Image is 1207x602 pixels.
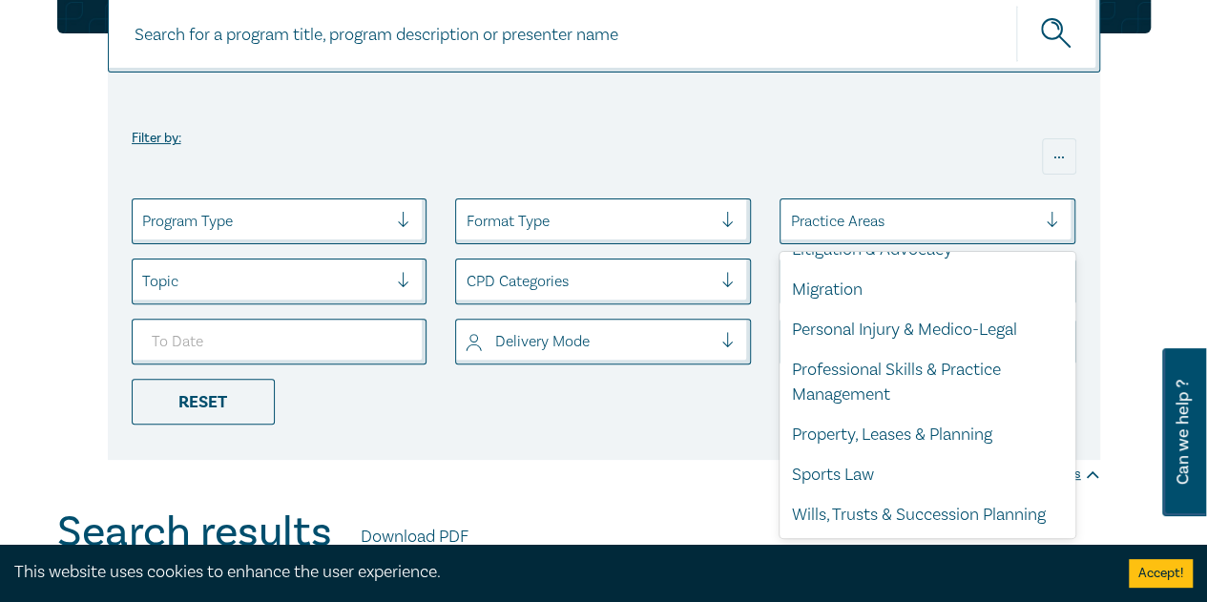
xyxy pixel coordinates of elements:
input: select [466,271,469,292]
label: Filter by: [132,131,181,146]
div: Professional Skills & Practice Management [780,350,1075,415]
div: Property, Leases & Planning [780,415,1075,455]
div: Migration [780,270,1075,310]
input: select [142,271,146,292]
div: Sports Law [780,455,1075,495]
span: Can we help ? [1174,360,1192,505]
button: Accept cookies [1129,559,1193,588]
input: select [466,331,469,352]
input: select [466,211,469,232]
div: ... [1042,138,1076,175]
input: select [790,211,794,232]
h1: Search results [57,508,332,557]
a: Download PDF [361,525,468,550]
div: Wills, Trusts & Succession Planning [780,495,1075,535]
input: To Date [132,319,427,364]
div: Reset [132,379,275,425]
input: select [142,211,146,232]
div: This website uses cookies to enhance the user experience. [14,560,1100,585]
div: Personal Injury & Medico-Legal [780,310,1075,350]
